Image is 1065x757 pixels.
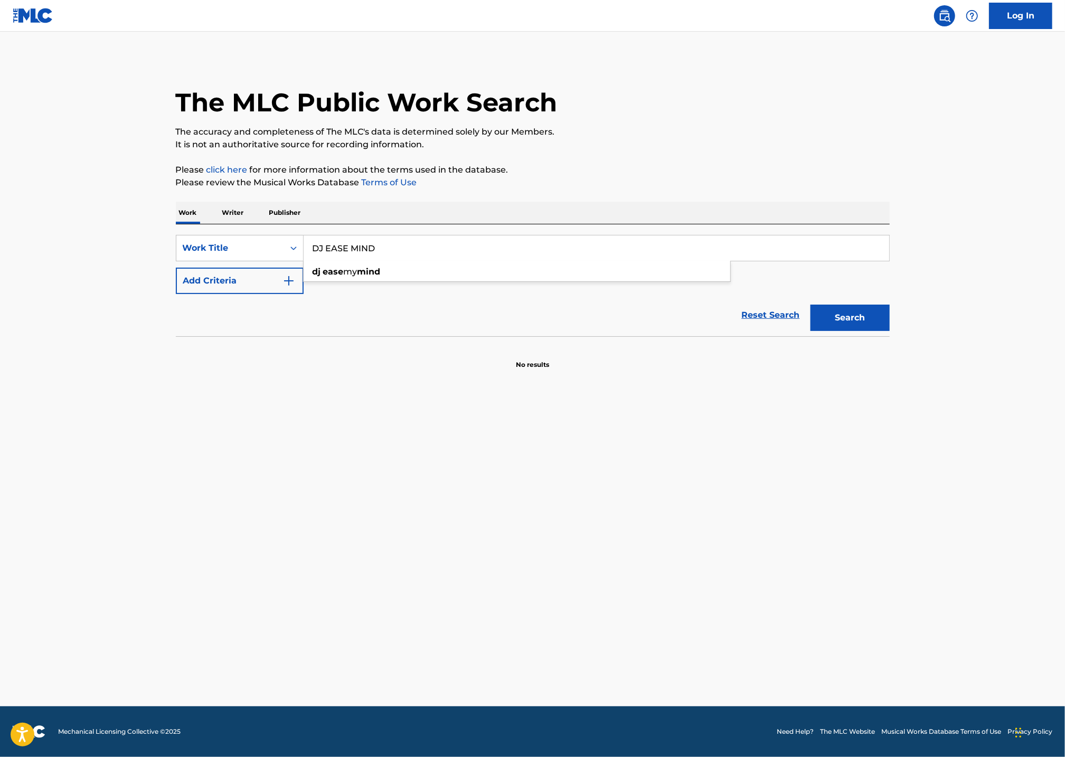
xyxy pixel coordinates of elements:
span: my [344,267,357,277]
a: Terms of Use [360,177,417,187]
img: search [938,10,951,22]
div: Chatwidget [1012,706,1065,757]
img: help [966,10,978,22]
p: Publisher [266,202,304,224]
p: Please for more information about the terms used in the database. [176,164,890,176]
a: Need Help? [777,727,814,736]
a: Privacy Policy [1007,727,1052,736]
span: Mechanical Licensing Collective © 2025 [58,727,181,736]
a: The MLC Website [820,727,875,736]
a: Reset Search [737,304,805,327]
p: The accuracy and completeness of The MLC's data is determined solely by our Members. [176,126,890,138]
button: Search [810,305,890,331]
form: Search Form [176,235,890,336]
img: logo [13,725,45,738]
strong: ease [323,267,344,277]
a: Musical Works Database Terms of Use [881,727,1001,736]
p: Please review the Musical Works Database [176,176,890,189]
img: MLC Logo [13,8,53,23]
iframe: Chat Widget [1012,706,1065,757]
div: Work Title [183,242,278,254]
div: Help [962,5,983,26]
img: 9d2ae6d4665cec9f34b9.svg [282,275,295,287]
p: No results [516,347,549,370]
p: Work [176,202,200,224]
p: It is not an authoritative source for recording information. [176,138,890,151]
strong: mind [357,267,381,277]
a: Log In [989,3,1052,29]
a: Public Search [934,5,955,26]
button: Add Criteria [176,268,304,294]
h1: The MLC Public Work Search [176,87,558,118]
p: Writer [219,202,247,224]
strong: dj [313,267,321,277]
a: click here [206,165,248,175]
div: Slepen [1015,717,1022,749]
